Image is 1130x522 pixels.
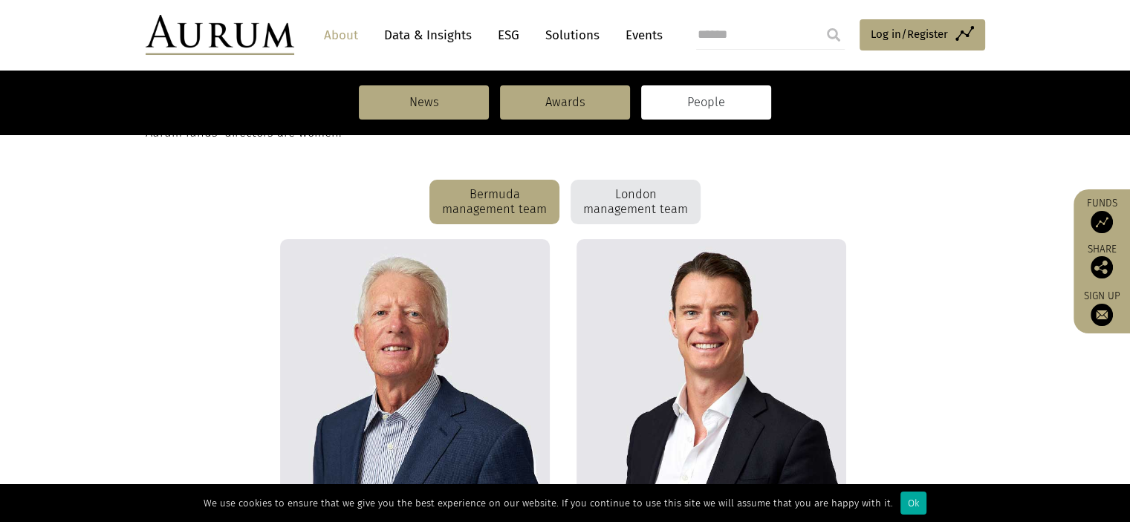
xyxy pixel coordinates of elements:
[316,22,366,49] a: About
[641,85,771,120] a: People
[146,15,294,55] img: Aurum
[359,85,489,120] a: News
[1091,304,1113,326] img: Sign up to our newsletter
[571,180,701,224] div: London management team
[500,85,630,120] a: Awards
[860,19,985,50] a: Log in/Register
[819,20,848,50] input: Submit
[1081,244,1123,278] div: Share
[538,22,607,49] a: Solutions
[1091,211,1113,233] img: Access Funds
[429,180,559,224] div: Bermuda management team
[1081,290,1123,326] a: Sign up
[1081,197,1123,233] a: Funds
[871,25,948,43] span: Log in/Register
[618,22,663,49] a: Events
[1091,256,1113,278] img: Share this post
[900,492,926,515] div: Ok
[377,22,479,49] a: Data & Insights
[490,22,527,49] a: ESG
